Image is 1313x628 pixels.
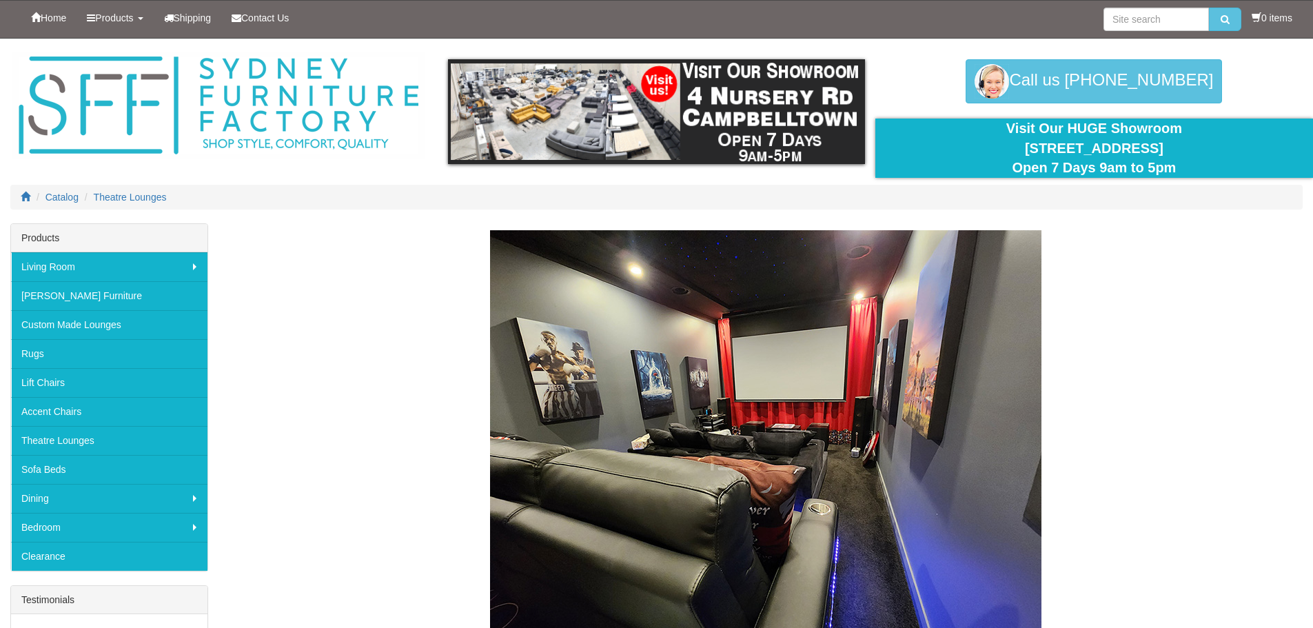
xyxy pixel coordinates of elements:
div: Visit Our HUGE Showroom [STREET_ADDRESS] Open 7 Days 9am to 5pm [886,119,1303,178]
span: Contact Us [241,12,289,23]
input: Site search [1103,8,1209,31]
a: Lift Chairs [11,368,207,397]
a: Shipping [154,1,222,35]
a: Dining [11,484,207,513]
a: Home [21,1,77,35]
div: Testimonials [11,586,207,614]
a: Bedroom [11,513,207,542]
div: Products [11,224,207,252]
a: Clearance [11,542,207,571]
a: [PERSON_NAME] Furniture [11,281,207,310]
a: Accent Chairs [11,397,207,426]
a: Catalog [45,192,79,203]
span: Home [41,12,66,23]
a: Rugs [11,339,207,368]
img: showroom.gif [448,59,865,164]
a: Contact Us [221,1,299,35]
a: Sofa Beds [11,455,207,484]
a: Theatre Lounges [94,192,167,203]
span: Products [95,12,133,23]
span: Shipping [174,12,212,23]
a: Theatre Lounges [11,426,207,455]
a: Products [77,1,153,35]
a: Living Room [11,252,207,281]
img: Sydney Furniture Factory [12,52,425,159]
li: 0 items [1252,11,1292,25]
a: Custom Made Lounges [11,310,207,339]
